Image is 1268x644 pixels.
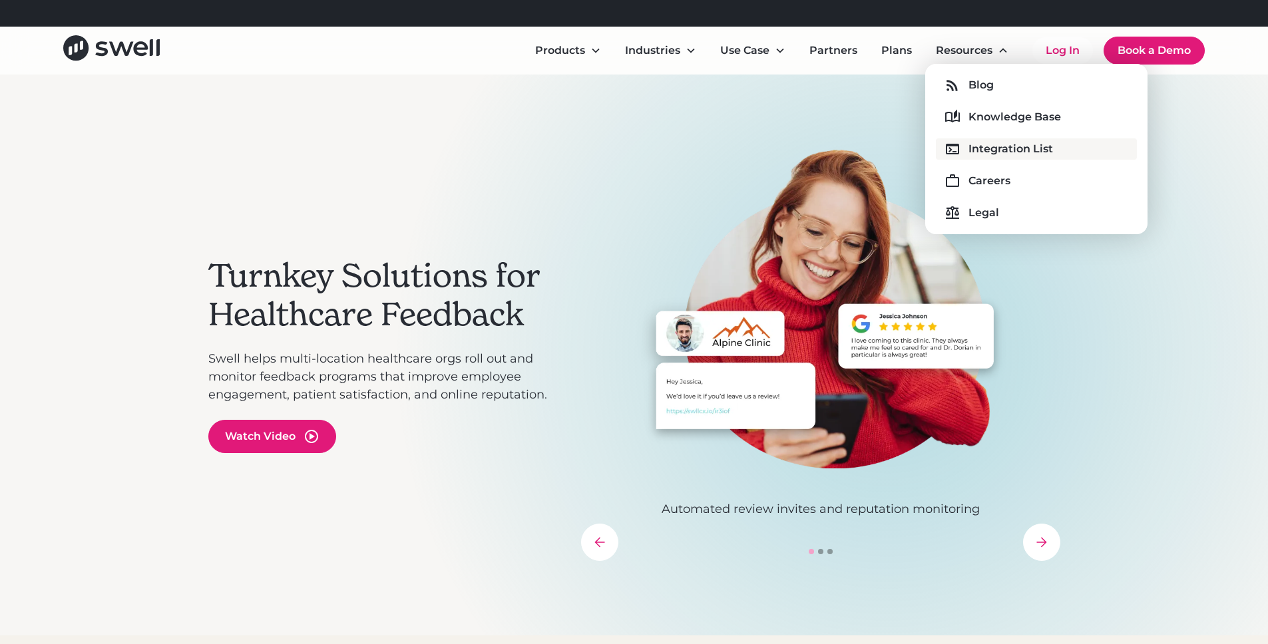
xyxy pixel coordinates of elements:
[968,205,999,221] div: Legal
[1034,500,1268,644] iframe: Chat Widget
[968,109,1061,125] div: Knowledge Base
[1104,37,1205,65] a: Book a Demo
[968,141,1053,157] div: Integration List
[1032,37,1093,64] a: Log In
[581,524,618,561] div: previous slide
[827,549,833,554] div: Show slide 3 of 3
[63,35,160,65] a: home
[710,37,796,64] div: Use Case
[720,43,769,59] div: Use Case
[1023,524,1060,561] div: next slide
[581,500,1060,518] p: Automated review invites and reputation monitoring
[581,149,1060,561] div: carousel
[535,43,585,59] div: Products
[925,37,1019,64] div: Resources
[614,37,707,64] div: Industries
[208,420,336,453] a: open lightbox
[925,64,1148,234] nav: Resources
[799,37,868,64] a: Partners
[581,149,1060,518] div: 1 of 3
[871,37,923,64] a: Plans
[625,43,680,59] div: Industries
[968,77,994,93] div: Blog
[936,43,992,59] div: Resources
[525,37,612,64] div: Products
[936,138,1137,160] a: Integration List
[225,428,296,444] div: Watch Video
[936,106,1137,128] a: Knowledge Base
[208,350,568,404] p: Swell helps multi-location healthcare orgs roll out and monitor feedback programs that improve em...
[818,549,823,554] div: Show slide 2 of 3
[936,75,1137,96] a: Blog
[968,173,1010,189] div: Careers
[936,170,1137,192] a: Careers
[809,549,814,554] div: Show slide 1 of 3
[936,202,1137,224] a: Legal
[208,257,568,333] h2: Turnkey Solutions for Healthcare Feedback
